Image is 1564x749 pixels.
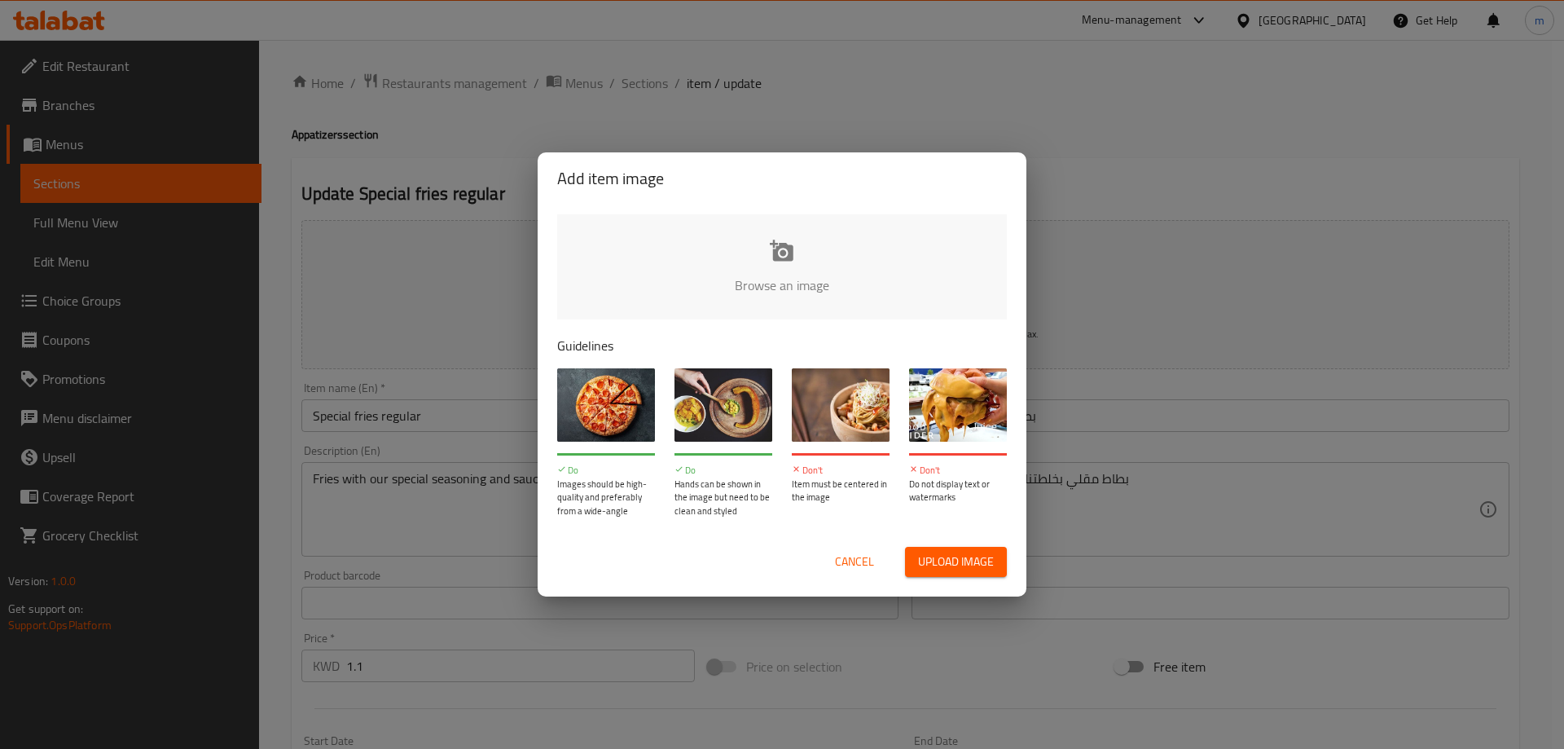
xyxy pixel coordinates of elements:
[835,552,874,572] span: Cancel
[557,165,1007,192] h2: Add item image
[674,368,772,442] img: guide-img-2@3x.jpg
[557,336,1007,355] p: Guidelines
[828,547,881,577] button: Cancel
[909,478,1007,504] p: Do not display text or watermarks
[905,547,1007,577] button: Upload image
[792,478,890,504] p: Item must be centered in the image
[909,464,1007,478] p: Don't
[918,552,994,572] span: Upload image
[792,368,890,442] img: guide-img-3@3x.jpg
[674,478,772,518] p: Hands can be shown in the image but need to be clean and styled
[674,464,772,478] p: Do
[557,478,655,518] p: Images should be high-quality and preferably from a wide-angle
[909,368,1007,442] img: guide-img-4@3x.jpg
[557,464,655,478] p: Do
[792,464,890,478] p: Don't
[557,368,655,442] img: guide-img-1@3x.jpg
